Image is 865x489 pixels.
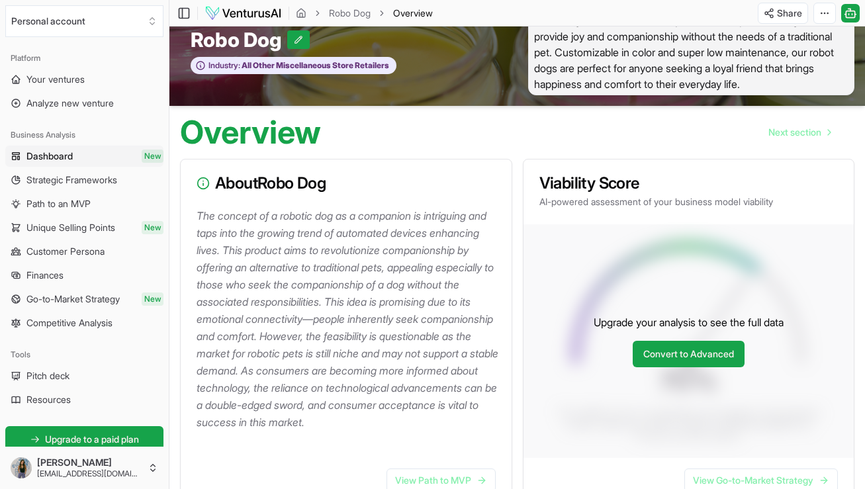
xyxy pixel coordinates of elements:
[5,69,163,90] a: Your ventures
[5,265,163,286] a: Finances
[5,312,163,333] a: Competitive Analysis
[768,126,821,139] span: Next section
[26,316,113,330] span: Competitive Analysis
[5,241,163,262] a: Customer Persona
[142,150,163,163] span: New
[26,369,69,382] span: Pitch deck
[5,93,163,114] a: Analyze new venture
[26,97,114,110] span: Analyze new venture
[5,452,163,484] button: [PERSON_NAME][EMAIL_ADDRESS][DOMAIN_NAME]
[758,119,841,146] nav: pagination
[205,5,282,21] img: logo
[191,28,287,52] span: Robo Dog
[758,3,808,24] button: Share
[26,173,117,187] span: Strategic Frameworks
[26,245,105,258] span: Customer Persona
[37,457,142,468] span: [PERSON_NAME]
[240,60,389,71] span: All Other Miscellaneous Store Retailers
[142,292,163,306] span: New
[45,433,139,446] span: Upgrade to a paid plan
[5,426,163,453] a: Upgrade to a paid plan
[393,7,433,20] span: Overview
[5,344,163,365] div: Tools
[26,73,85,86] span: Your ventures
[777,7,802,20] span: Share
[758,119,841,146] a: Go to next page
[5,5,163,37] button: Select an organization
[208,60,240,71] span: Industry:
[26,292,120,306] span: Go-to-Market Strategy
[528,9,855,95] span: Robo Dog offers a revolutionary robotic companion designed to provide joy and companionship witho...
[633,341,745,367] a: Convert to Advanced
[26,197,91,210] span: Path to an MVP
[197,207,501,431] p: The concept of a robotic dog as a companion is intriguing and taps into the growing trend of auto...
[329,7,371,20] a: Robo Dog
[191,57,396,75] button: Industry:All Other Miscellaneous Store Retailers
[26,269,64,282] span: Finances
[26,150,73,163] span: Dashboard
[5,289,163,310] a: Go-to-Market StrategyNew
[539,195,839,208] p: AI-powered assessment of your business model viability
[26,221,115,234] span: Unique Selling Points
[37,468,142,479] span: [EMAIL_ADDRESS][DOMAIN_NAME]
[142,221,163,234] span: New
[5,365,163,386] a: Pitch deck
[197,175,496,191] h3: About Robo Dog
[5,48,163,69] div: Platform
[5,217,163,238] a: Unique Selling PointsNew
[5,193,163,214] a: Path to an MVP
[5,169,163,191] a: Strategic Frameworks
[539,175,839,191] h3: Viability Score
[11,457,32,478] img: ACg8ocIlcRt28LU5FTmWclKITq8mmNvRpH82OZ5vMCG8BnrAadWGFf4=s96-c
[180,116,321,148] h1: Overview
[5,124,163,146] div: Business Analysis
[296,7,433,20] nav: breadcrumb
[26,393,71,406] span: Resources
[5,146,163,167] a: DashboardNew
[594,314,784,330] p: Upgrade your analysis to see the full data
[5,389,163,410] a: Resources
